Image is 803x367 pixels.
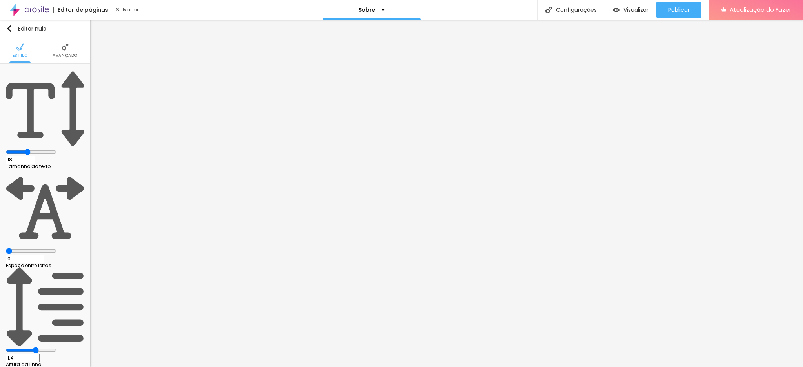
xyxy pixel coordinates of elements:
[16,43,24,51] img: Ícone
[116,6,142,13] font: Salvador...
[613,7,620,13] img: view-1.svg
[6,169,84,247] img: Ícone
[545,7,552,13] img: Ícone
[53,52,78,58] font: Avançado
[668,6,690,14] font: Publicar
[6,262,51,269] font: Espaço entre letras
[623,6,649,14] font: Visualizar
[18,25,47,33] font: Editar nulo
[6,70,84,148] img: Ícone
[730,5,791,14] font: Atualização do Fazer
[6,25,12,32] img: Ícone
[58,6,108,14] font: Editor de páginas
[6,268,84,346] img: Ícone
[656,2,701,18] button: Publicar
[62,43,69,51] img: Ícone
[556,6,597,14] font: Configurações
[605,2,656,18] button: Visualizar
[6,163,51,170] font: Tamanho do texto
[90,20,803,367] iframe: Editor
[358,6,375,14] font: Sobre
[13,52,28,58] font: Estilo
